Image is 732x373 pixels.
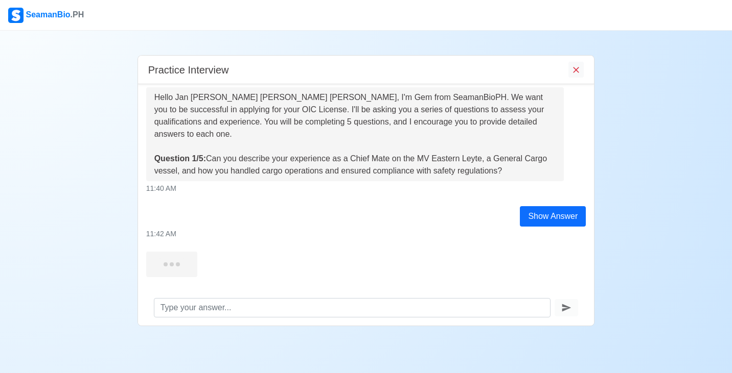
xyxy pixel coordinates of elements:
strong: Question 1/5: [154,154,206,163]
button: End Interview [568,62,584,78]
h5: Practice Interview [148,64,229,76]
img: Logo [8,8,24,23]
div: Hello Jan [PERSON_NAME] [PERSON_NAME] [PERSON_NAME], I'm Gem from SeamanBioPH. We want you to be ... [154,91,556,177]
div: 11:42 AM [146,229,586,239]
div: SeamanBio [8,8,84,23]
span: .PH [71,10,84,19]
div: Show Answer [520,206,586,227]
div: 11:40 AM [146,183,586,194]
